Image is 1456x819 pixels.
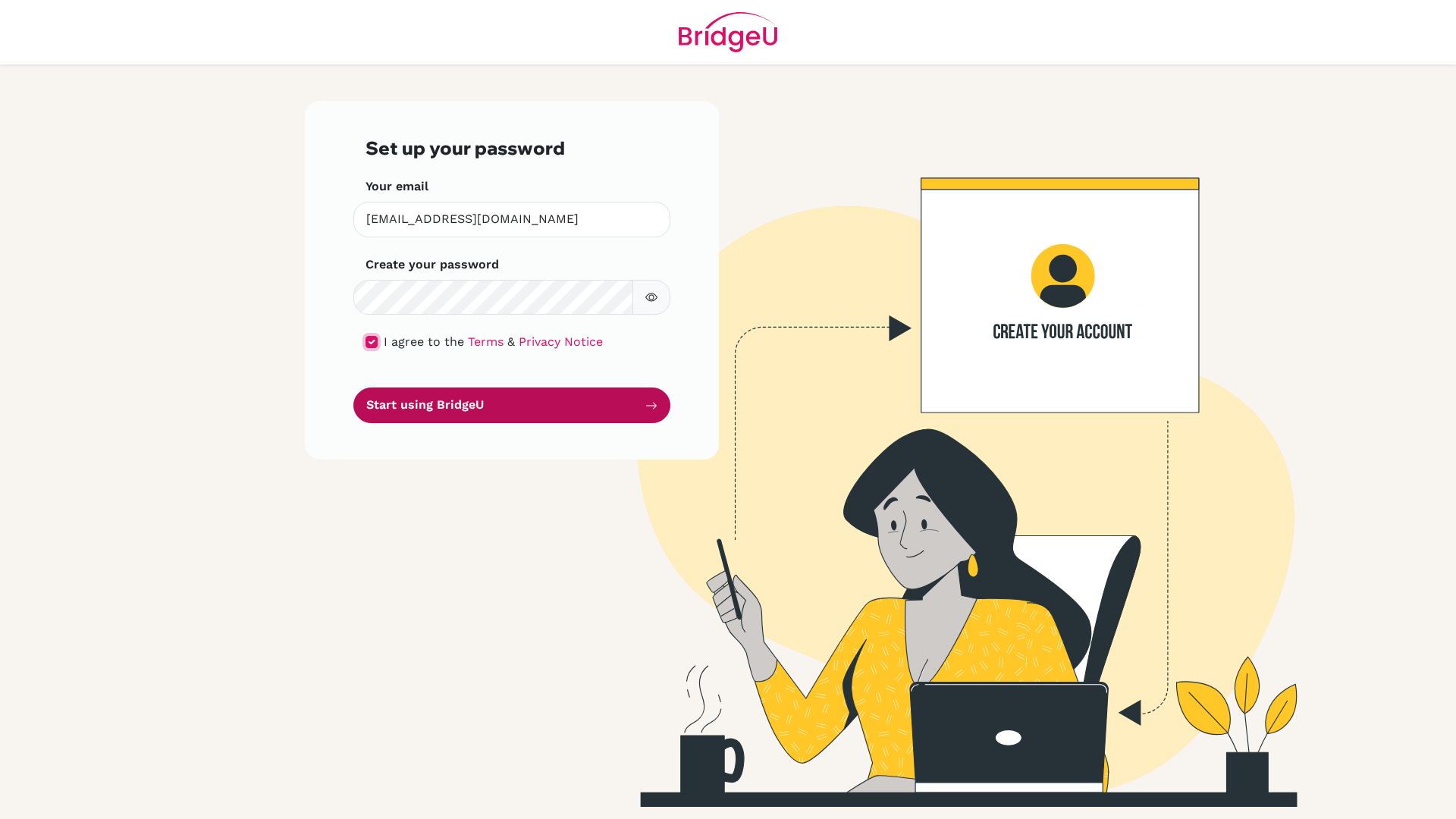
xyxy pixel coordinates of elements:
[353,202,670,237] input: Insert your email*
[507,334,515,349] span: &
[512,101,1376,807] img: Create your account
[519,334,603,349] a: Privacy Notice
[468,334,504,349] a: Terms
[366,137,658,159] h3: Set up your password
[353,388,670,423] button: Start using BridgeU
[366,256,499,274] label: Create your password
[366,177,428,196] label: Your email
[384,334,464,349] span: I agree to the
